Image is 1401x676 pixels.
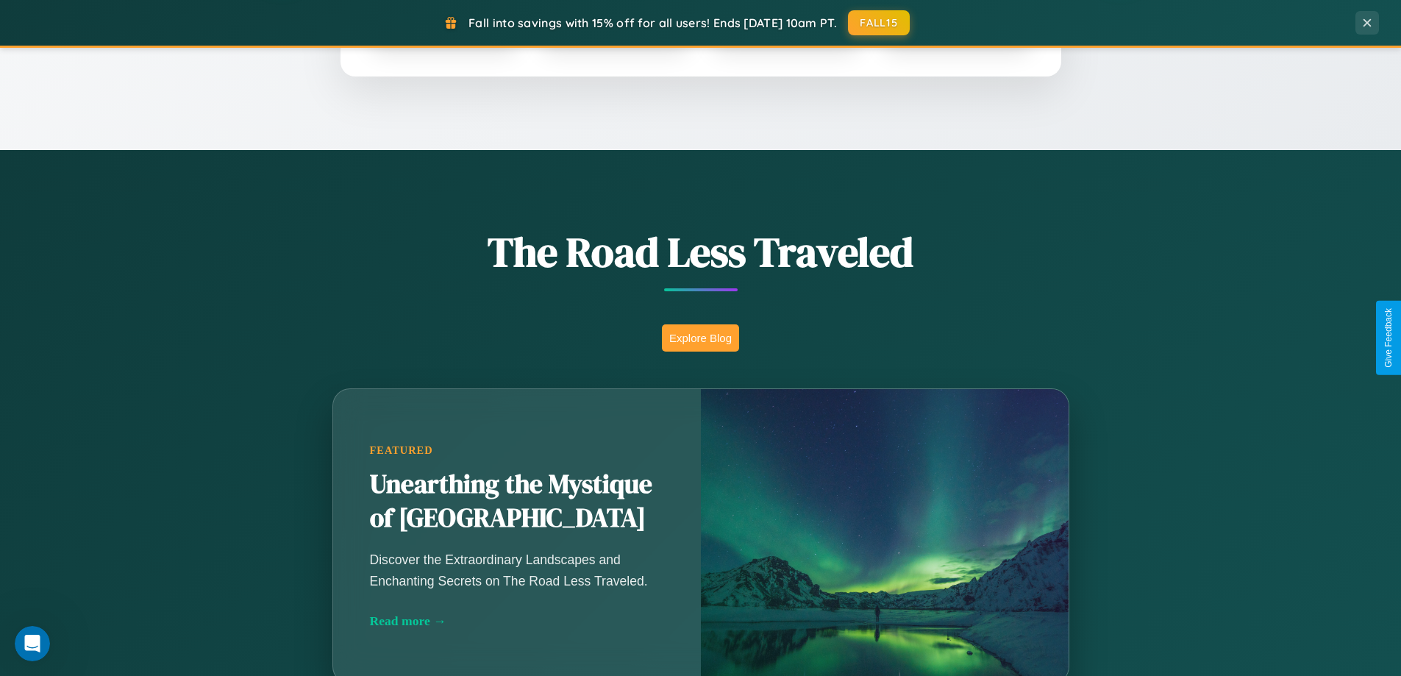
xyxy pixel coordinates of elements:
p: Discover the Extraordinary Landscapes and Enchanting Secrets on The Road Less Traveled. [370,549,664,591]
div: Give Feedback [1383,308,1394,368]
button: Explore Blog [662,324,739,352]
button: FALL15 [848,10,910,35]
div: Featured [370,444,664,457]
h2: Unearthing the Mystique of [GEOGRAPHIC_DATA] [370,468,664,536]
span: Fall into savings with 15% off for all users! Ends [DATE] 10am PT. [468,15,837,30]
h1: The Road Less Traveled [260,224,1142,280]
div: Read more → [370,613,664,629]
iframe: Intercom live chat [15,626,50,661]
